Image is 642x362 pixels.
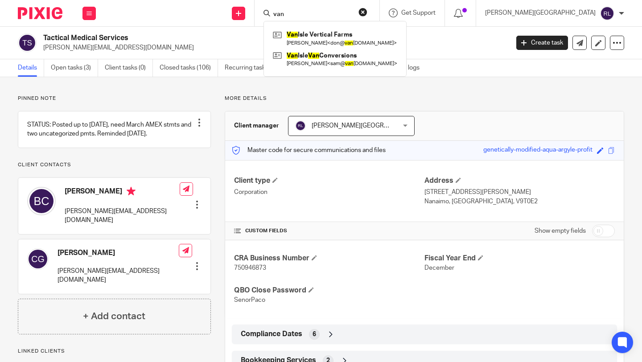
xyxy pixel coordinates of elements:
[234,297,265,303] span: SenorPaco
[51,59,98,77] a: Open tasks (3)
[58,267,179,285] p: [PERSON_NAME][EMAIL_ADDRESS][DOMAIN_NAME]
[272,11,353,19] input: Search
[358,8,367,16] button: Clear
[312,123,422,129] span: [PERSON_NAME][GEOGRAPHIC_DATA]
[241,329,302,339] span: Compliance Dates
[424,176,615,185] h4: Address
[65,207,180,225] p: [PERSON_NAME][EMAIL_ADDRESS][DOMAIN_NAME]
[424,265,454,271] span: December
[234,188,424,197] p: Corporation
[401,10,436,16] span: Get Support
[18,59,44,77] a: Details
[127,187,136,196] i: Primary
[600,6,614,21] img: svg%3E
[105,59,153,77] a: Client tasks (0)
[18,33,37,52] img: svg%3E
[516,36,568,50] a: Create task
[65,187,180,198] h4: [PERSON_NAME]
[43,43,503,52] p: [PERSON_NAME][EMAIL_ADDRESS][DOMAIN_NAME]
[234,176,424,185] h4: Client type
[83,309,145,323] h4: + Add contact
[225,95,624,102] p: More details
[234,227,424,234] h4: CUSTOM FIELDS
[234,286,424,295] h4: QBO Close Password
[234,265,266,271] span: 750946873
[18,95,211,102] p: Pinned note
[160,59,218,77] a: Closed tasks (106)
[424,254,615,263] h4: Fiscal Year End
[424,197,615,206] p: Nanaimo, [GEOGRAPHIC_DATA], V9T0E2
[27,187,56,215] img: svg%3E
[43,33,411,43] h2: Tactical Medical Services
[18,7,62,19] img: Pixie
[18,161,211,169] p: Client contacts
[18,348,211,355] p: Linked clients
[392,59,426,77] a: Audit logs
[295,120,306,131] img: svg%3E
[225,59,288,77] a: Recurring tasks (10)
[483,145,593,156] div: genetically-modified-aqua-argyle-profit
[232,146,386,155] p: Master code for secure communications and files
[485,8,596,17] p: [PERSON_NAME][GEOGRAPHIC_DATA]
[424,188,615,197] p: [STREET_ADDRESS][PERSON_NAME]
[313,330,316,339] span: 6
[535,226,586,235] label: Show empty fields
[27,248,49,270] img: svg%3E
[58,248,179,258] h4: [PERSON_NAME]
[234,121,279,130] h3: Client manager
[234,254,424,263] h4: CRA Business Number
